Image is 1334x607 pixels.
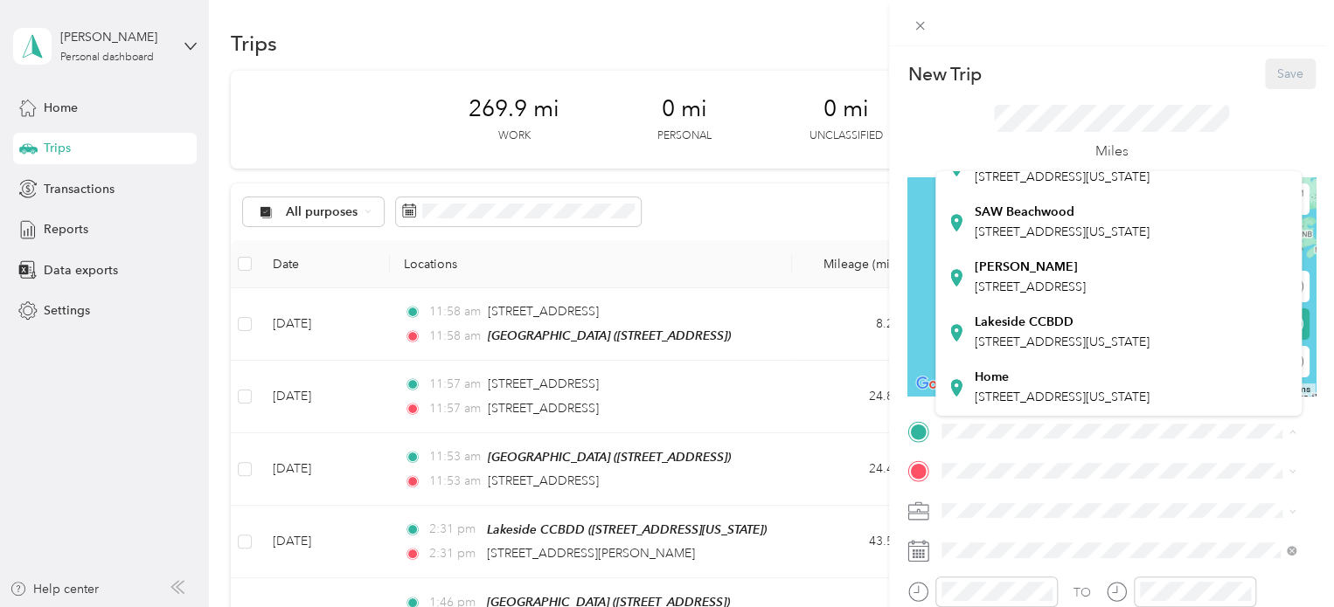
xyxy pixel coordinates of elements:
span: [STREET_ADDRESS][US_STATE] [975,390,1150,404]
strong: SAW Beachwood [975,204,1074,220]
span: [STREET_ADDRESS][US_STATE] [975,335,1150,349]
strong: Lakeside CCBDD [975,314,1073,330]
span: [STREET_ADDRESS][US_STATE] [975,169,1150,184]
span: [STREET_ADDRESS][US_STATE] [975,224,1150,239]
div: TO [1073,583,1091,602]
strong: [PERSON_NAME] [975,259,1078,275]
strong: Home [975,369,1009,385]
a: Open this area in Google Maps (opens a new window) [912,373,969,396]
p: Miles [1095,141,1129,162]
span: [STREET_ADDRESS] [975,279,1086,294]
img: Google [912,373,969,396]
iframe: Everlance-gr Chat Button Frame [1236,509,1334,607]
p: New Trip [907,62,981,86]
